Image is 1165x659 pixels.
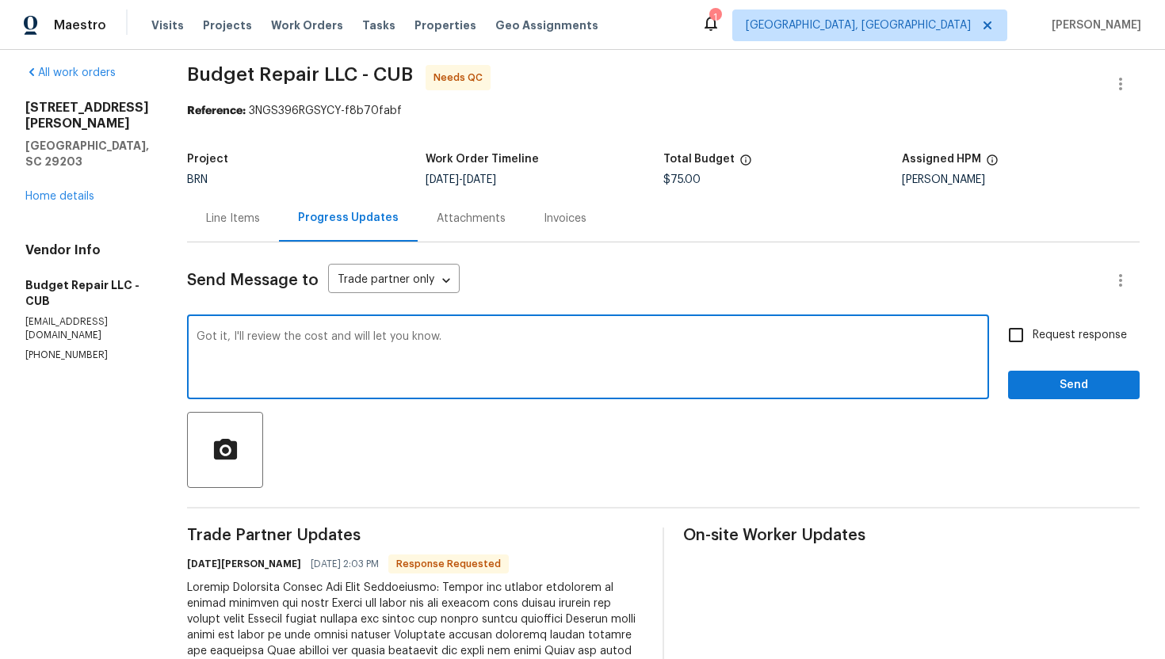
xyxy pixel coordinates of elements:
[151,17,184,33] span: Visits
[328,268,460,294] div: Trade partner only
[663,154,735,165] h5: Total Budget
[311,556,379,572] span: [DATE] 2:03 PM
[739,154,752,174] span: The total cost of line items that have been proposed by Opendoor. This sum includes line items th...
[187,556,301,572] h6: [DATE][PERSON_NAME]
[1021,375,1127,395] span: Send
[54,17,106,33] span: Maestro
[206,211,260,227] div: Line Items
[187,65,413,84] span: Budget Repair LLC - CUB
[463,174,496,185] span: [DATE]
[25,277,149,309] h5: Budget Repair LLC - CUB
[187,272,319,288] span: Send Message to
[902,154,981,165] h5: Assigned HPM
[986,154,999,174] span: The hpm assigned to this work order.
[390,556,507,572] span: Response Requested
[683,528,1140,543] span: On-site Worker Updates
[187,103,1140,119] div: 3NGS396RGSYCY-f8b70fabf
[1045,17,1141,33] span: [PERSON_NAME]
[414,17,476,33] span: Properties
[187,105,246,116] b: Reference:
[544,211,586,227] div: Invoices
[298,210,399,226] div: Progress Updates
[902,174,1140,185] div: [PERSON_NAME]
[426,174,496,185] span: -
[362,20,395,31] span: Tasks
[25,67,116,78] a: All work orders
[187,154,228,165] h5: Project
[434,70,489,86] span: Needs QC
[187,528,644,543] span: Trade Partner Updates
[271,17,343,33] span: Work Orders
[25,100,149,131] h2: [STREET_ADDRESS][PERSON_NAME]
[746,17,971,33] span: [GEOGRAPHIC_DATA], [GEOGRAPHIC_DATA]
[709,10,720,25] div: 1
[1033,327,1127,344] span: Request response
[25,191,94,202] a: Home details
[25,138,149,170] h5: [GEOGRAPHIC_DATA], SC 29203
[663,174,701,185] span: $75.00
[203,17,252,33] span: Projects
[437,211,506,227] div: Attachments
[25,242,149,258] h4: Vendor Info
[25,315,149,342] p: [EMAIL_ADDRESS][DOMAIN_NAME]
[426,154,539,165] h5: Work Order Timeline
[197,331,980,387] textarea: Got it, I'll review the cost and will let you know.
[495,17,598,33] span: Geo Assignments
[1008,371,1140,400] button: Send
[187,174,208,185] span: BRN
[25,349,149,362] p: [PHONE_NUMBER]
[426,174,459,185] span: [DATE]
